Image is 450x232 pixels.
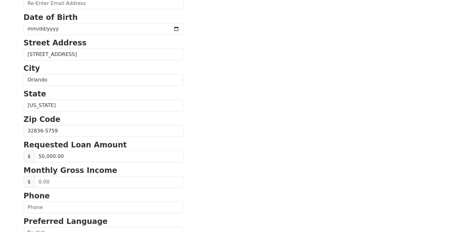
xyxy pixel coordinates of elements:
input: Zip Code [24,125,183,137]
strong: Zip Code [24,115,61,124]
strong: Preferred Language [24,217,108,226]
strong: Street Address [24,39,87,47]
input: Street Address [24,49,183,60]
strong: Phone [24,192,50,200]
input: 0.00 [35,176,183,188]
strong: City [24,64,40,73]
strong: Date of Birth [24,13,78,22]
strong: State [24,90,46,98]
span: $ [24,151,35,162]
span: $ [24,176,35,188]
input: Phone [24,202,183,213]
p: Monthly Gross Income [24,165,183,176]
input: City [24,74,183,86]
input: Requested Loan Amount [35,151,183,162]
strong: Requested Loan Amount [24,141,127,149]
